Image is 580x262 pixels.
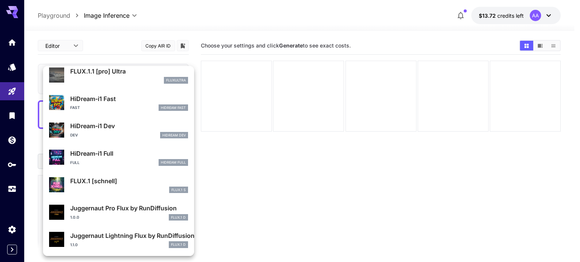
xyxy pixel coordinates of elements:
p: Juggernaut Lightning Flux by RunDiffusion [70,231,188,240]
p: HiDream-i1 Full [70,149,188,158]
p: FLUX.1 D [171,242,186,247]
p: HiDream Dev [162,133,186,138]
p: 1.1.0 [70,242,78,248]
p: FLUX.1 S [171,187,186,193]
p: HiDream Fast [161,105,186,110]
div: FLUX.1.1 [pro] Ultrafluxultra [49,64,188,87]
p: 1.0.0 [70,215,79,220]
p: HiDream-i1 Dev [70,121,188,130]
p: fluxultra [166,78,186,83]
p: FLUX.1.1 [pro] Ultra [70,67,188,76]
p: Fast [70,105,80,110]
div: HiDream-i1 FastFastHiDream Fast [49,91,188,114]
div: FLUX.1 [schnell]FLUX.1 S [49,173,188,196]
div: HiDream-i1 FullFullHiDream Full [49,146,188,169]
div: Juggernaut Lightning Flux by RunDiffusion1.1.0FLUX.1 D [49,228,188,251]
p: Dev [70,132,78,138]
p: FLUX.1 [schnell] [70,176,188,185]
p: HiDream Full [161,160,186,165]
div: HiDream-i1 DevDevHiDream Dev [49,118,188,141]
p: FLUX.1 D [171,215,186,220]
p: Full [70,160,80,165]
p: HiDream-i1 Fast [70,94,188,103]
p: Juggernaut Pro Flux by RunDiffusion [70,204,188,213]
div: Juggernaut Pro Flux by RunDiffusion1.0.0FLUX.1 D [49,201,188,224]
